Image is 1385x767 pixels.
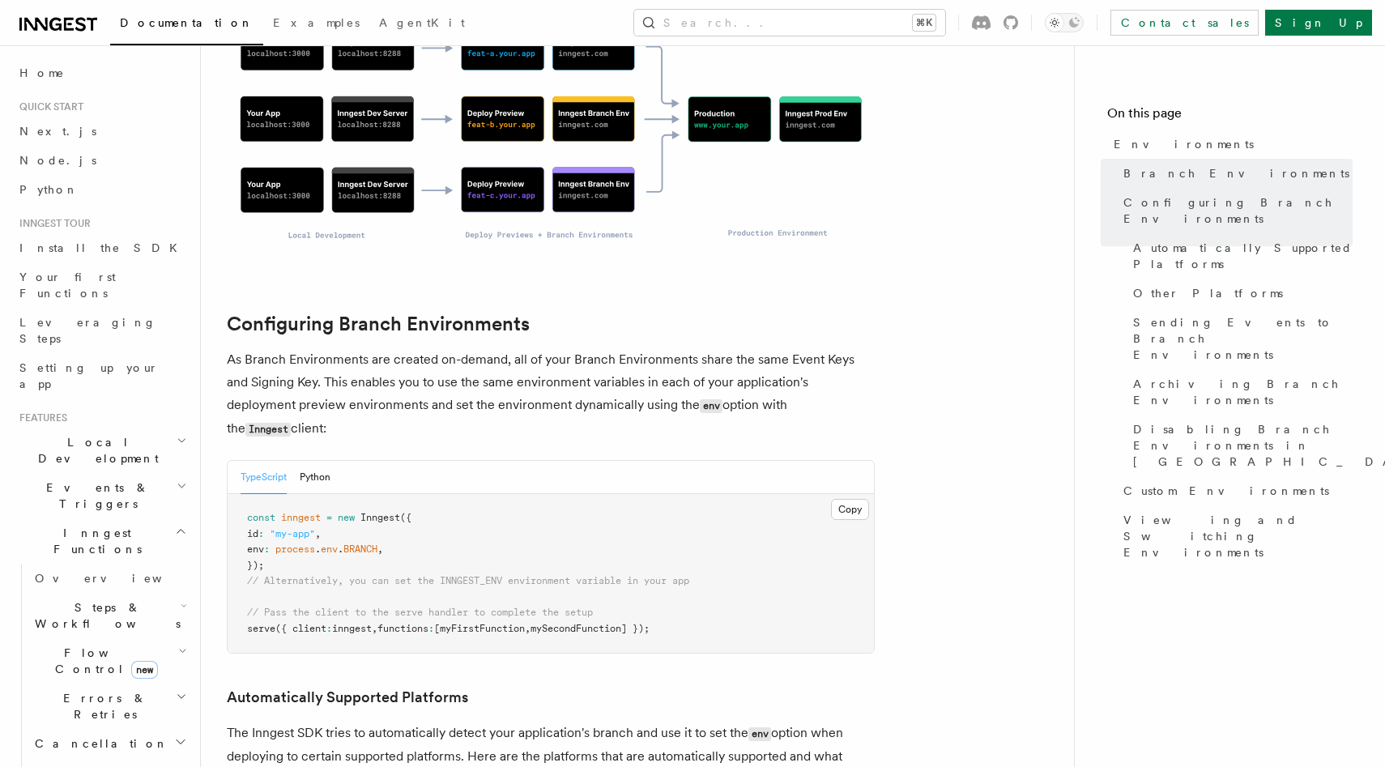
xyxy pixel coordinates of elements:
span: // Alternatively, you can set the INNGEST_ENV environment variable in your app [247,575,689,586]
span: Environments [1114,136,1254,152]
span: Cancellation [28,735,168,752]
span: Custom Environments [1123,483,1329,499]
span: AgentKit [379,16,465,29]
code: Inngest [245,423,291,437]
span: Examples [273,16,360,29]
span: Inngest Functions [13,525,175,557]
a: Python [13,175,190,204]
span: inngest [332,623,372,634]
a: AgentKit [369,5,475,44]
span: Branch Environments [1123,165,1349,181]
a: Automatically Supported Platforms [1127,233,1353,279]
a: Leveraging Steps [13,308,190,353]
button: Inngest Functions [13,518,190,564]
a: Sign Up [1265,10,1372,36]
span: Leveraging Steps [19,316,156,345]
span: inngest [281,512,321,523]
a: Node.js [13,146,190,175]
span: , [315,528,321,539]
span: Your first Functions [19,271,116,300]
span: Inngest [360,512,400,523]
button: Steps & Workflows [28,593,190,638]
button: Toggle dark mode [1045,13,1084,32]
span: Install the SDK [19,241,187,254]
span: Archiving Branch Environments [1133,376,1353,408]
span: Inngest tour [13,217,91,230]
span: Features [13,411,67,424]
span: Flow Control [28,645,178,677]
code: env [700,399,722,413]
span: : [264,543,270,555]
a: Next.js [13,117,190,146]
a: Overview [28,564,190,593]
span: Quick start [13,100,83,113]
span: const [247,512,275,523]
span: Node.js [19,154,96,167]
span: [myFirstFunction [434,623,525,634]
span: // Pass the client to the serve handler to complete the setup [247,607,593,618]
span: Other Platforms [1133,285,1283,301]
button: Python [300,461,330,494]
a: Archiving Branch Environments [1127,369,1353,415]
a: Other Platforms [1127,279,1353,308]
button: Flow Controlnew [28,638,190,684]
a: Home [13,58,190,87]
span: mySecondFunction] }); [531,623,650,634]
span: . [315,543,321,555]
span: : [326,623,332,634]
button: Copy [831,499,869,520]
span: serve [247,623,275,634]
span: Automatically Supported Platforms [1133,240,1353,272]
button: Local Development [13,428,190,473]
a: Your first Functions [13,262,190,308]
span: new [338,512,355,523]
span: Sending Events to Branch Environments [1133,314,1353,363]
a: Viewing and Switching Environments [1117,505,1353,567]
span: Viewing and Switching Environments [1123,512,1353,560]
span: Overview [35,572,202,585]
a: Install the SDK [13,233,190,262]
span: env [247,543,264,555]
span: }); [247,560,264,571]
a: Examples [263,5,369,44]
span: BRANCH [343,543,377,555]
span: Next.js [19,125,96,138]
span: , [377,543,383,555]
span: , [372,623,377,634]
a: Setting up your app [13,353,190,398]
span: Events & Triggers [13,479,177,512]
span: Local Development [13,434,177,467]
span: . [338,543,343,555]
a: Sending Events to Branch Environments [1127,308,1353,369]
a: Disabling Branch Environments in [GEOGRAPHIC_DATA] [1127,415,1353,476]
span: functions [377,623,428,634]
kbd: ⌘K [913,15,935,31]
span: , [525,623,531,634]
a: Environments [1107,130,1353,159]
span: Configuring Branch Environments [1123,194,1353,227]
button: Cancellation [28,729,190,758]
span: Home [19,65,65,81]
span: Documentation [120,16,254,29]
span: Python [19,183,79,196]
button: Search...⌘K [634,10,945,36]
button: TypeScript [241,461,287,494]
span: ({ [400,512,411,523]
a: Contact sales [1110,10,1259,36]
a: Automatically Supported Platforms [227,686,468,709]
a: Configuring Branch Environments [227,313,530,335]
span: new [131,661,158,679]
span: = [326,512,332,523]
a: Documentation [110,5,263,45]
button: Errors & Retries [28,684,190,729]
h4: On this page [1107,104,1353,130]
span: id [247,528,258,539]
img: The software development lifecycle from local development to Branch Environments to Production [227,4,875,261]
a: Configuring Branch Environments [1117,188,1353,233]
code: env [748,727,771,741]
a: Branch Environments [1117,159,1353,188]
span: : [428,623,434,634]
p: As Branch Environments are created on-demand, all of your Branch Environments share the same Even... [227,348,875,441]
span: "my-app" [270,528,315,539]
span: : [258,528,264,539]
